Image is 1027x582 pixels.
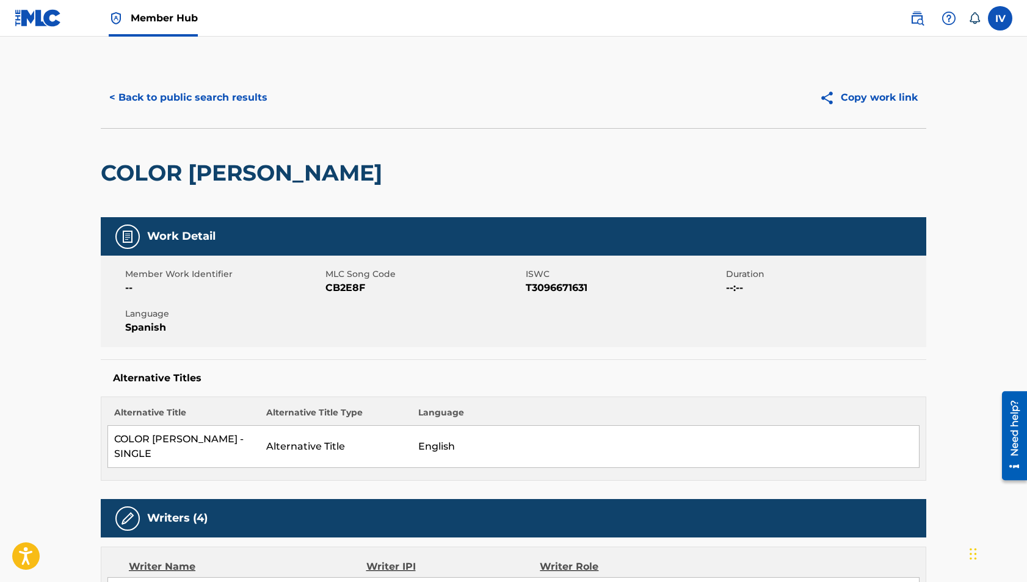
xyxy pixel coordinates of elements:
[819,90,841,106] img: Copy work link
[125,320,322,335] span: Spanish
[993,387,1027,485] iframe: Resource Center
[101,159,388,187] h2: COLOR [PERSON_NAME]
[101,82,276,113] button: < Back to public search results
[726,268,923,281] span: Duration
[325,281,523,295] span: CB2E8F
[108,426,260,468] td: COLOR [PERSON_NAME] - SINGLE
[526,268,723,281] span: ISWC
[968,12,981,24] div: Notifications
[811,82,926,113] button: Copy work link
[260,406,412,426] th: Alternative Title Type
[412,426,920,468] td: English
[113,372,914,384] h5: Alternative Titles
[540,559,698,574] div: Writer Role
[15,9,62,27] img: MLC Logo
[966,523,1027,582] iframe: Chat Widget
[966,523,1027,582] div: Widget de chat
[125,281,322,295] span: --
[109,11,123,26] img: Top Rightsholder
[988,6,1012,31] div: User Menu
[125,307,322,320] span: Language
[131,11,198,25] span: Member Hub
[325,268,523,281] span: MLC Song Code
[120,511,135,526] img: Writers
[366,559,540,574] div: Writer IPI
[108,406,260,426] th: Alternative Title
[970,536,977,572] div: Arrastrar
[910,11,924,26] img: search
[260,426,412,468] td: Alternative Title
[147,511,208,525] h5: Writers (4)
[942,11,956,26] img: help
[412,406,920,426] th: Language
[129,559,366,574] div: Writer Name
[726,281,923,295] span: --:--
[120,229,135,244] img: Work Detail
[125,268,322,281] span: Member Work Identifier
[147,229,216,243] h5: Work Detail
[526,281,723,295] span: T3096671631
[905,6,929,31] a: Public Search
[937,6,961,31] div: Help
